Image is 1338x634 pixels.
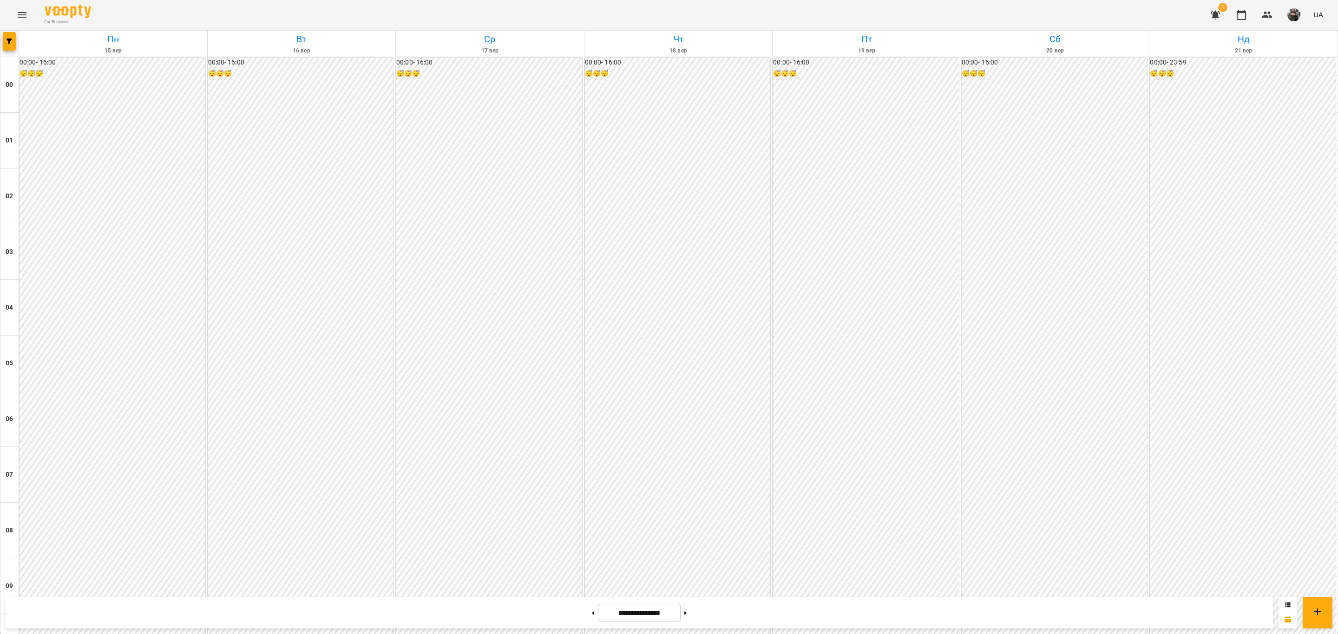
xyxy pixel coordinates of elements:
h6: 04 [6,303,13,313]
h6: 08 [6,525,13,536]
h6: 05 [6,358,13,369]
h6: 00:00 - 16:00 [208,58,394,68]
h6: 00:00 - 16:00 [396,58,582,68]
h6: 02 [6,191,13,201]
h6: Пн [20,32,206,46]
h6: 😴😴😴 [208,69,394,79]
h6: Ср [397,32,583,46]
h6: 00:00 - 16:00 [585,58,771,68]
h6: 20 вер [963,46,1148,55]
h6: 16 вер [209,46,394,55]
h6: 00 [6,80,13,90]
h6: 00:00 - 23:59 [1150,58,1336,68]
h6: 15 вер [20,46,206,55]
h6: 😴😴😴 [20,69,205,79]
h6: 17 вер [397,46,583,55]
h6: 😴😴😴 [1150,69,1336,79]
h6: 03 [6,247,13,257]
h6: Пт [774,32,959,46]
h6: Сб [963,32,1148,46]
h6: 09 [6,581,13,591]
h6: Чт [586,32,771,46]
h6: 00:00 - 16:00 [20,58,205,68]
h6: 00:00 - 16:00 [962,58,1148,68]
button: Menu [11,4,33,26]
span: UA [1313,10,1323,19]
h6: 19 вер [774,46,959,55]
button: UA [1310,6,1327,23]
span: For Business [45,19,91,25]
h6: 😴😴😴 [396,69,582,79]
h6: 21 вер [1151,46,1336,55]
h6: 18 вер [586,46,771,55]
h6: 😴😴😴 [773,69,959,79]
h6: 01 [6,136,13,146]
h6: 00:00 - 16:00 [773,58,959,68]
h6: Нд [1151,32,1336,46]
h6: Вт [209,32,394,46]
h6: 😴😴😴 [962,69,1148,79]
h6: 06 [6,414,13,424]
h6: 07 [6,470,13,480]
span: 1 [1218,3,1227,12]
img: 8337ee6688162bb2290644e8745a615f.jpg [1287,8,1300,21]
h6: 😴😴😴 [585,69,771,79]
img: Voopty Logo [45,5,91,18]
